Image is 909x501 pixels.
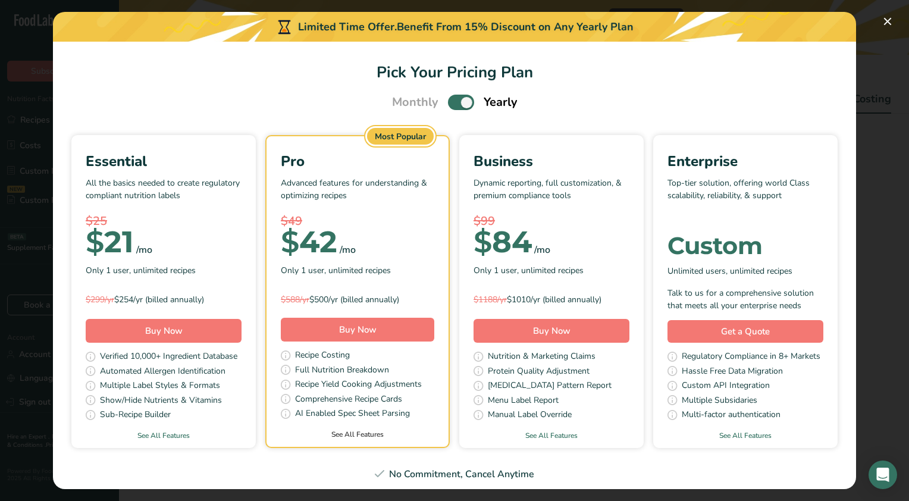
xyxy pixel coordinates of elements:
div: 84 [474,230,532,254]
div: /mo [534,243,550,257]
h1: Pick Your Pricing Plan [67,61,842,84]
span: Buy Now [533,325,571,337]
span: [MEDICAL_DATA] Pattern Report [488,379,612,394]
span: $299/yr [86,294,114,305]
span: Menu Label Report [488,394,559,409]
span: Recipe Costing [295,349,350,364]
div: $25 [86,212,242,230]
span: Regulatory Compliance in 8+ Markets [682,350,820,365]
p: Advanced features for understanding & optimizing recipes [281,177,434,212]
span: Only 1 user, unlimited recipes [86,264,196,277]
a: See All Features [71,430,256,441]
span: Sub-Recipe Builder [100,408,171,423]
span: Get a Quote [721,325,770,339]
button: Buy Now [474,319,629,343]
div: /mo [340,243,356,257]
span: Only 1 user, unlimited recipes [474,264,584,277]
p: Dynamic reporting, full customization, & premium compliance tools [474,177,629,212]
span: Nutrition & Marketing Claims [488,350,595,365]
div: Open Intercom Messenger [869,461,897,489]
span: Multiple Label Styles & Formats [100,379,220,394]
span: Multi-factor authentication [682,408,781,423]
span: Custom API Integration [682,379,770,394]
div: No Commitment, Cancel Anytime [67,467,842,481]
div: Custom [667,234,823,258]
div: 21 [86,230,134,254]
span: Buy Now [145,325,183,337]
div: $500/yr (billed annually) [281,293,434,306]
span: Multiple Subsidaries [682,394,757,409]
span: $ [86,224,104,260]
button: Buy Now [86,319,242,343]
span: Only 1 user, unlimited recipes [281,264,391,277]
p: Top-tier solution, offering world Class scalability, reliability, & support [667,177,823,212]
span: $ [474,224,492,260]
span: Comprehensive Recipe Cards [295,393,402,408]
div: Limited Time Offer. [53,12,856,42]
span: AI Enabled Spec Sheet Parsing [295,407,410,422]
span: Full Nutrition Breakdown [295,364,389,378]
span: Automated Allergen Identification [100,365,225,380]
div: $254/yr (billed annually) [86,293,242,306]
span: Show/Hide Nutrients & Vitamins [100,394,222,409]
span: Buy Now [339,324,377,336]
button: Buy Now [281,318,434,342]
span: Monthly [392,93,438,111]
span: Recipe Yield Cooking Adjustments [295,378,422,393]
span: $ [281,224,299,260]
a: See All Features [459,430,644,441]
div: $49 [281,212,434,230]
div: Benefit From 15% Discount on Any Yearly Plan [397,19,634,35]
a: See All Features [653,430,838,441]
div: $99 [474,212,629,230]
div: $1010/yr (billed annually) [474,293,629,306]
div: Most Popular [367,128,434,145]
a: Get a Quote [667,320,823,343]
span: Yearly [484,93,518,111]
span: Manual Label Override [488,408,572,423]
div: /mo [136,243,152,257]
div: Pro [281,151,434,172]
span: Verified 10,000+ Ingredient Database [100,350,237,365]
div: 42 [281,230,337,254]
div: Business [474,151,629,172]
p: All the basics needed to create regulatory compliant nutrition labels [86,177,242,212]
span: Unlimited users, unlimited recipes [667,265,792,277]
span: Protein Quality Adjustment [488,365,590,380]
div: Essential [86,151,242,172]
span: $588/yr [281,294,309,305]
span: Hassle Free Data Migration [682,365,783,380]
a: See All Features [267,429,449,440]
div: Talk to us for a comprehensive solution that meets all your enterprise needs [667,287,823,312]
div: Enterprise [667,151,823,172]
span: $1188/yr [474,294,507,305]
